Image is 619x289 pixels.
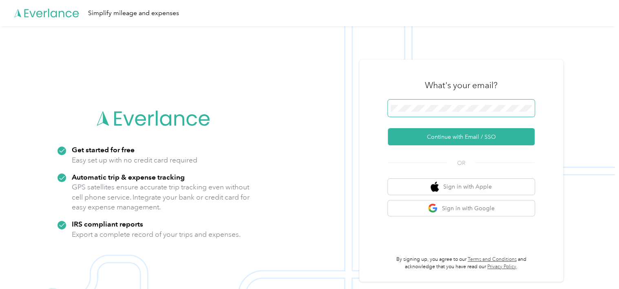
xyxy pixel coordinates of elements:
[72,182,250,212] p: GPS satellites ensure accurate trip tracking even without cell phone service. Integrate your bank...
[388,200,535,216] button: google logoSign in with Google
[425,80,497,91] h3: What's your email?
[72,145,135,154] strong: Get started for free
[72,173,185,181] strong: Automatic trip & expense tracking
[388,256,535,270] p: By signing up, you agree to our and acknowledge that you have read our .
[431,182,439,192] img: apple logo
[88,8,179,18] div: Simplify mileage and expenses
[428,203,438,213] img: google logo
[468,256,517,262] a: Terms and Conditions
[388,179,535,195] button: apple logoSign in with Apple
[72,155,197,165] p: Easy set up with no credit card required
[388,128,535,145] button: Continue with Email / SSO
[72,229,241,240] p: Export a complete record of your trips and expenses.
[487,264,516,270] a: Privacy Policy
[72,220,143,228] strong: IRS compliant reports
[447,159,475,167] span: OR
